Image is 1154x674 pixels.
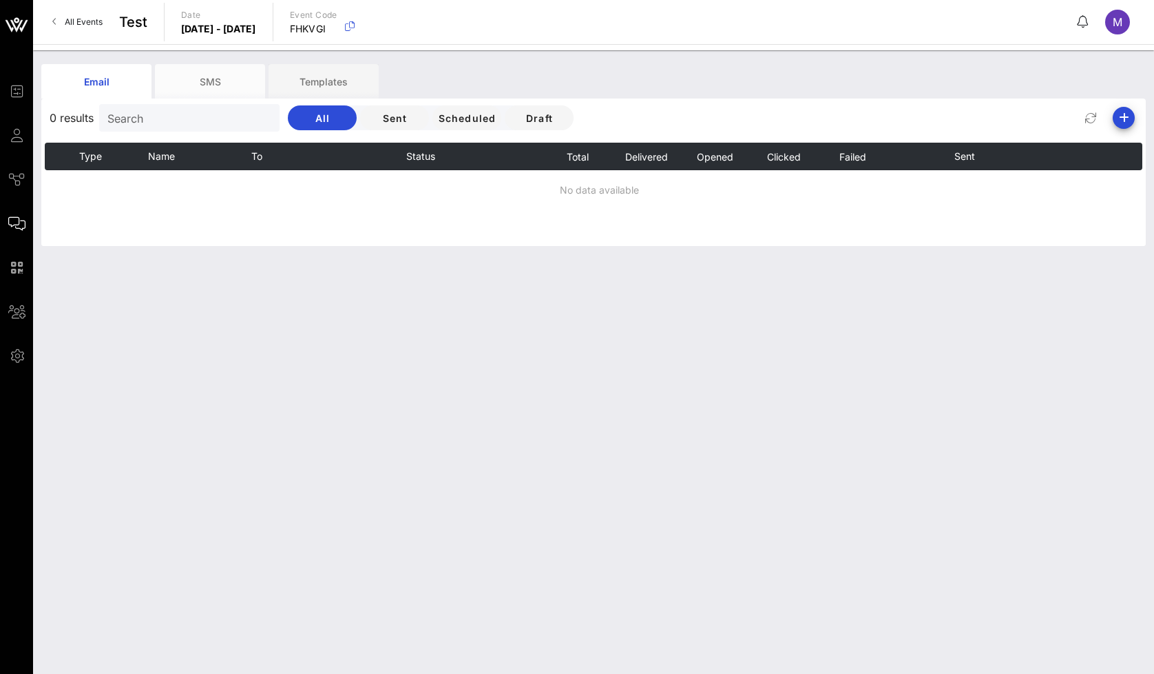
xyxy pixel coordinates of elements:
[680,143,749,170] th: Opened
[624,151,667,163] span: Delivered
[766,151,801,163] span: Clicked
[290,8,337,22] p: Event Code
[839,143,866,170] button: Failed
[1105,10,1130,34] div: M
[155,64,265,99] div: SMS
[406,143,475,170] th: Status
[41,64,151,99] div: Email
[696,151,733,163] span: Opened
[360,105,429,130] button: Sent
[79,150,102,162] span: Type
[624,143,667,170] button: Delivered
[269,64,379,99] div: Templates
[505,105,574,130] button: Draft
[251,143,406,170] th: To
[432,105,501,130] button: Scheduled
[516,112,563,124] span: Draft
[818,143,887,170] th: Failed
[50,110,94,126] span: 0 results
[45,170,1142,209] td: No data available
[611,143,680,170] th: Delivered
[181,8,256,22] p: Date
[543,143,611,170] th: Total
[119,12,147,32] span: Test
[44,11,111,33] a: All Events
[288,105,357,130] button: All
[766,143,801,170] button: Clicked
[79,143,148,170] th: Type
[954,150,975,162] span: Sent
[251,150,262,162] span: To
[290,22,337,36] p: FHKVGI
[65,17,103,27] span: All Events
[148,150,175,162] span: Name
[696,143,733,170] button: Opened
[839,151,866,163] span: Failed
[371,112,418,124] span: Sent
[1113,15,1122,29] span: M
[406,150,435,162] span: Status
[299,112,346,124] span: All
[148,143,251,170] th: Name
[749,143,818,170] th: Clicked
[565,151,588,163] span: Total
[181,22,256,36] p: [DATE] - [DATE]
[437,112,496,124] span: Scheduled
[565,143,588,170] button: Total
[954,143,1040,170] th: Sent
